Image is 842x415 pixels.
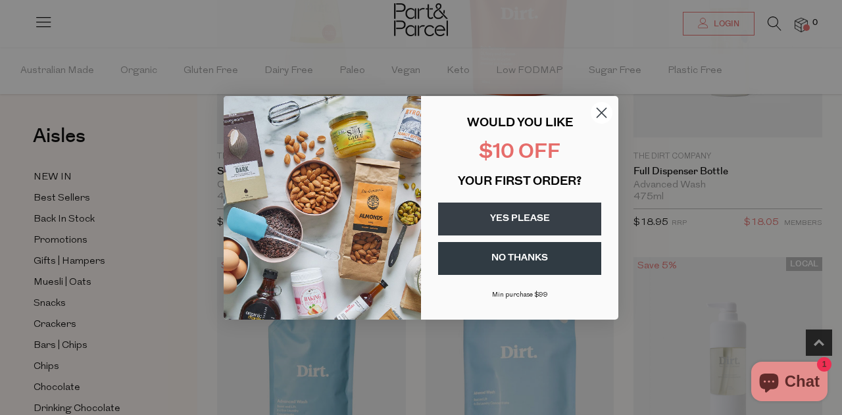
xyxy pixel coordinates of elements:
span: Min purchase $99 [492,291,548,299]
span: $10 OFF [479,143,560,163]
button: NO THANKS [438,242,601,275]
inbox-online-store-chat: Shopify online store chat [747,362,831,404]
span: WOULD YOU LIKE [467,118,573,130]
button: Close dialog [590,101,613,124]
button: YES PLEASE [438,203,601,235]
img: 43fba0fb-7538-40bc-babb-ffb1a4d097bc.jpeg [224,96,421,320]
span: YOUR FIRST ORDER? [458,176,582,188]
